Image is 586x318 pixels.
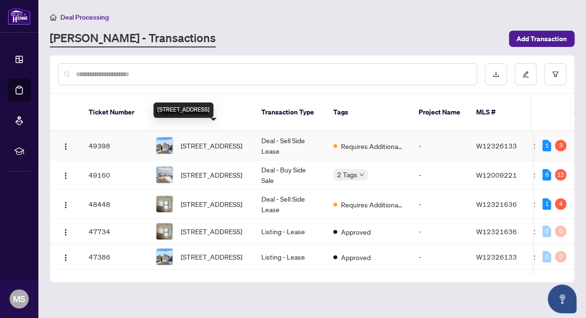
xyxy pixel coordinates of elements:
[254,131,326,160] td: Deal - Sell Side Lease
[411,219,469,244] td: -
[58,224,73,239] button: Logo
[341,227,371,237] span: Approved
[254,190,326,219] td: Deal - Sell Side Lease
[254,94,326,131] th: Transaction Type
[181,199,242,209] span: [STREET_ADDRESS]
[542,140,551,151] div: 1
[50,14,57,21] span: home
[62,143,70,150] img: Logo
[359,172,364,177] span: down
[542,251,551,262] div: 0
[181,140,242,151] span: [STREET_ADDRESS]
[254,244,326,270] td: Listing - Lease
[411,244,469,270] td: -
[515,63,537,85] button: edit
[156,167,173,183] img: thumbnail-img
[476,200,517,208] span: W12321636
[181,226,242,237] span: [STREET_ADDRESS]
[81,244,148,270] td: 47386
[81,219,148,244] td: 47734
[492,71,499,78] span: download
[555,169,566,181] div: 12
[153,102,213,118] div: [STREET_ADDRESS]
[81,190,148,219] td: 48448
[411,131,469,160] td: -
[81,131,148,160] td: 49398
[542,198,551,210] div: 1
[337,169,357,180] span: 2 Tags
[181,170,242,180] span: [STREET_ADDRESS]
[522,71,529,78] span: edit
[555,226,566,237] div: 0
[555,140,566,151] div: 3
[326,94,411,131] th: Tags
[411,190,469,219] td: -
[544,63,566,85] button: filter
[341,141,403,151] span: Requires Additional Docs
[411,160,469,190] td: -
[156,249,173,265] img: thumbnail-img
[469,94,526,131] th: MLS #
[50,30,216,47] a: [PERSON_NAME] - Transactions
[181,251,242,262] span: [STREET_ADDRESS]
[516,31,567,46] span: Add Transaction
[156,137,173,154] img: thumbnail-img
[62,254,70,261] img: Logo
[58,138,73,153] button: Logo
[542,226,551,237] div: 0
[58,167,73,182] button: Logo
[8,7,31,25] img: logo
[60,13,109,22] span: Deal Processing
[341,199,403,210] span: Requires Additional Docs
[476,227,517,236] span: W12321636
[509,31,574,47] button: Add Transaction
[476,252,517,261] span: W12326133
[13,292,25,306] span: MS
[58,196,73,212] button: Logo
[476,170,517,179] span: W12009221
[552,71,559,78] span: filter
[156,223,173,239] img: thumbnail-img
[476,141,517,150] span: W12326133
[542,169,551,181] div: 6
[62,201,70,209] img: Logo
[411,94,469,131] th: Project Name
[62,228,70,236] img: Logo
[254,160,326,190] td: Deal - Buy Side Sale
[156,196,173,212] img: thumbnail-img
[58,249,73,264] button: Logo
[485,63,507,85] button: download
[81,94,148,131] th: Ticket Number
[341,252,371,262] span: Approved
[148,94,254,131] th: Property Address
[62,172,70,180] img: Logo
[254,219,326,244] td: Listing - Lease
[555,198,566,210] div: 4
[81,160,148,190] td: 49160
[548,284,576,313] button: Open asap
[555,251,566,262] div: 0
